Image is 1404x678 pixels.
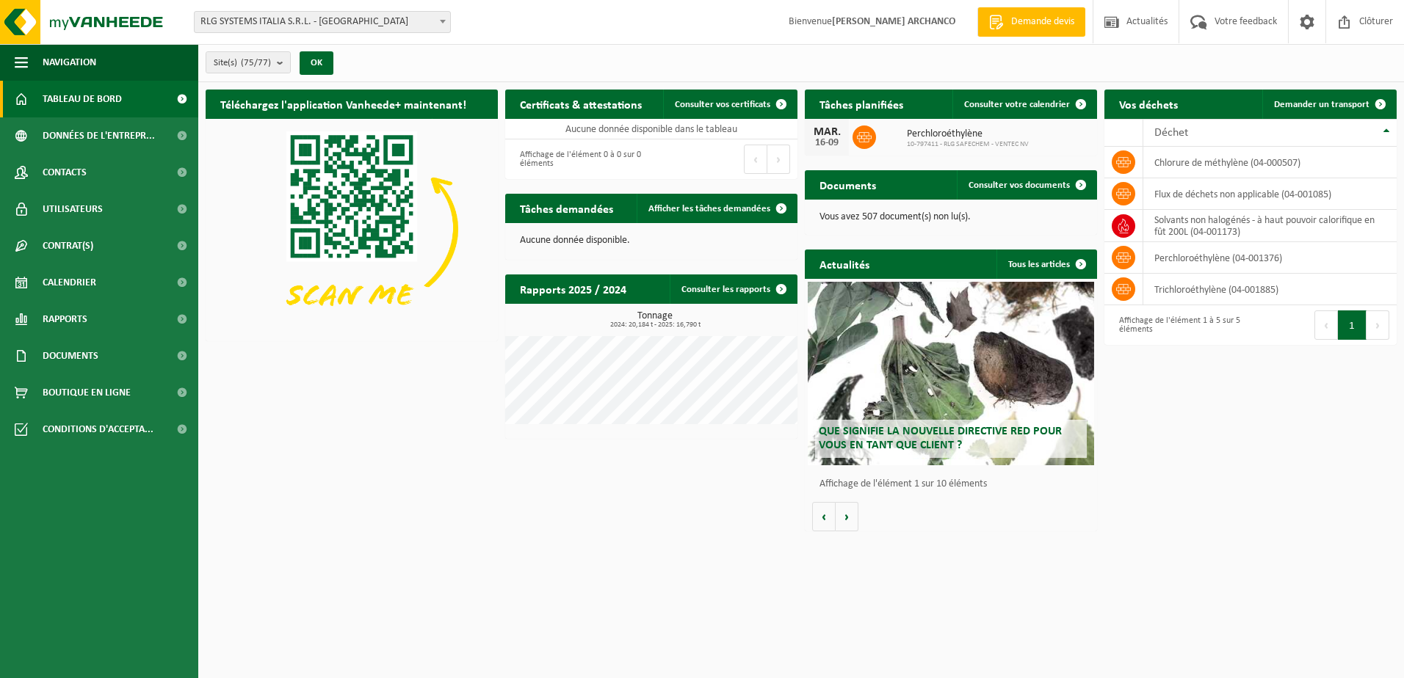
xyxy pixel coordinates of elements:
[300,51,333,75] button: OK
[1143,242,1397,274] td: Perchloroéthylène (04-001376)
[675,100,770,109] span: Consulter vos certificats
[957,170,1096,200] a: Consulter vos documents
[43,81,122,117] span: Tableau de bord
[1367,310,1389,340] button: Next
[43,191,103,227] span: Utilisateurs
[195,12,450,32] span: RLG SYSTEMS ITALIA S.R.L. - TORINO
[819,212,1082,222] p: Vous avez 507 document(s) non lu(s).
[996,249,1096,279] a: Tous les articles
[505,119,797,139] td: Aucune donnée disponible dans le tableau
[520,236,783,246] p: Aucune donnée disponible.
[206,51,291,73] button: Site(s)(75/77)
[670,274,796,304] a: Consulter les rapports
[663,90,796,119] a: Consulter vos certificats
[964,100,1070,109] span: Consulter votre calendrier
[241,58,271,68] count: (75/77)
[43,227,93,264] span: Contrat(s)
[505,90,656,118] h2: Certificats & attestations
[214,52,271,74] span: Site(s)
[832,16,955,27] strong: [PERSON_NAME] ARCHANCO
[513,143,644,175] div: Affichage de l'élément 0 à 0 sur 0 éléments
[812,138,842,148] div: 16-09
[767,145,790,174] button: Next
[1143,147,1397,178] td: chlorure de méthylène (04-000507)
[43,264,96,301] span: Calendrier
[1007,15,1078,29] span: Demande devis
[1338,310,1367,340] button: 1
[505,194,628,222] h2: Tâches demandées
[1274,100,1369,109] span: Demander un transport
[43,117,155,154] span: Données de l'entrepr...
[43,44,96,81] span: Navigation
[1314,310,1338,340] button: Previous
[206,119,498,338] img: Download de VHEPlus App
[952,90,1096,119] a: Consulter votre calendrier
[206,90,481,118] h2: Téléchargez l'application Vanheede+ maintenant!
[1262,90,1395,119] a: Demander un transport
[907,128,1029,140] span: Perchloroéthylène
[43,301,87,338] span: Rapports
[819,426,1062,451] span: Que signifie la nouvelle directive RED pour vous en tant que client ?
[43,411,153,448] span: Conditions d'accepta...
[969,181,1070,190] span: Consulter vos documents
[637,194,796,223] a: Afficher les tâches demandées
[907,140,1029,149] span: 10-797411 - RLG SAFECHEM - VENTEC NV
[977,7,1085,37] a: Demande devis
[1112,309,1243,341] div: Affichage de l'élément 1 à 5 sur 5 éléments
[513,321,797,329] span: 2024: 20,184 t - 2025: 16,790 t
[505,274,641,303] h2: Rapports 2025 / 2024
[194,11,451,33] span: RLG SYSTEMS ITALIA S.R.L. - TORINO
[1154,127,1188,139] span: Déchet
[836,502,858,531] button: Volgende
[1104,90,1193,118] h2: Vos déchets
[805,170,891,199] h2: Documents
[1143,178,1397,210] td: flux de déchets non applicable (04-001085)
[805,90,918,118] h2: Tâches planifiées
[43,374,131,411] span: Boutique en ligne
[805,249,884,278] h2: Actualités
[43,338,98,374] span: Documents
[1143,210,1397,242] td: solvants non halogénés - à haut pouvoir calorifique en fût 200L (04-001173)
[1143,274,1397,305] td: Trichloroéthylène (04-001885)
[812,502,836,531] button: Vorige
[812,126,842,138] div: MAR.
[648,204,770,214] span: Afficher les tâches demandées
[43,154,87,191] span: Contacts
[744,145,767,174] button: Previous
[808,282,1094,465] a: Que signifie la nouvelle directive RED pour vous en tant que client ?
[513,311,797,329] h3: Tonnage
[819,479,1090,489] p: Affichage de l'élément 1 sur 10 éléments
